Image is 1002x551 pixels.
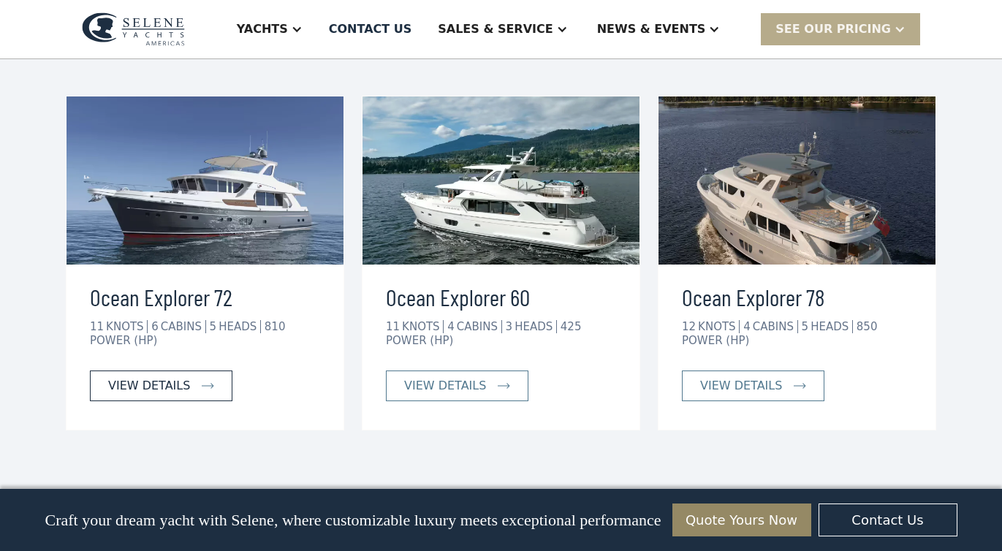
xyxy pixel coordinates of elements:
[202,383,214,389] img: icon
[700,377,782,395] div: view details
[794,383,806,389] img: icon
[386,370,528,401] a: view details
[682,370,824,401] a: view details
[151,320,159,333] div: 6
[447,320,455,333] div: 4
[108,377,190,395] div: view details
[82,12,185,46] img: logo
[90,279,320,314] h3: Ocean Explorer 72
[237,20,288,38] div: Yachts
[682,334,749,347] div: POWER (HP)
[698,320,740,333] div: KNOTS
[161,320,206,333] div: CABINS
[811,320,853,333] div: HEADS
[457,320,502,333] div: CABINS
[386,279,616,314] h3: Ocean Explorer 60
[265,320,286,333] div: 810
[90,320,104,333] div: 11
[857,320,878,333] div: 850
[682,279,912,314] h3: Ocean Explorer 78
[819,503,957,536] a: Contact Us
[672,503,811,536] a: Quote Yours Now
[775,20,891,38] div: SEE Our Pricing
[386,334,453,347] div: POWER (HP)
[753,320,798,333] div: CABINS
[597,20,706,38] div: News & EVENTS
[438,20,553,38] div: Sales & Service
[682,320,696,333] div: 12
[515,320,557,333] div: HEADS
[402,320,444,333] div: KNOTS
[90,334,157,347] div: POWER (HP)
[210,320,217,333] div: 5
[506,320,513,333] div: 3
[404,377,486,395] div: view details
[329,20,412,38] div: Contact US
[743,320,751,333] div: 4
[761,13,920,45] div: SEE Our Pricing
[45,511,661,530] p: Craft your dream yacht with Selene, where customizable luxury meets exceptional performance
[106,320,148,333] div: KNOTS
[561,320,582,333] div: 425
[219,320,261,333] div: HEADS
[498,383,510,389] img: icon
[802,320,809,333] div: 5
[90,370,232,401] a: view details
[386,320,400,333] div: 11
